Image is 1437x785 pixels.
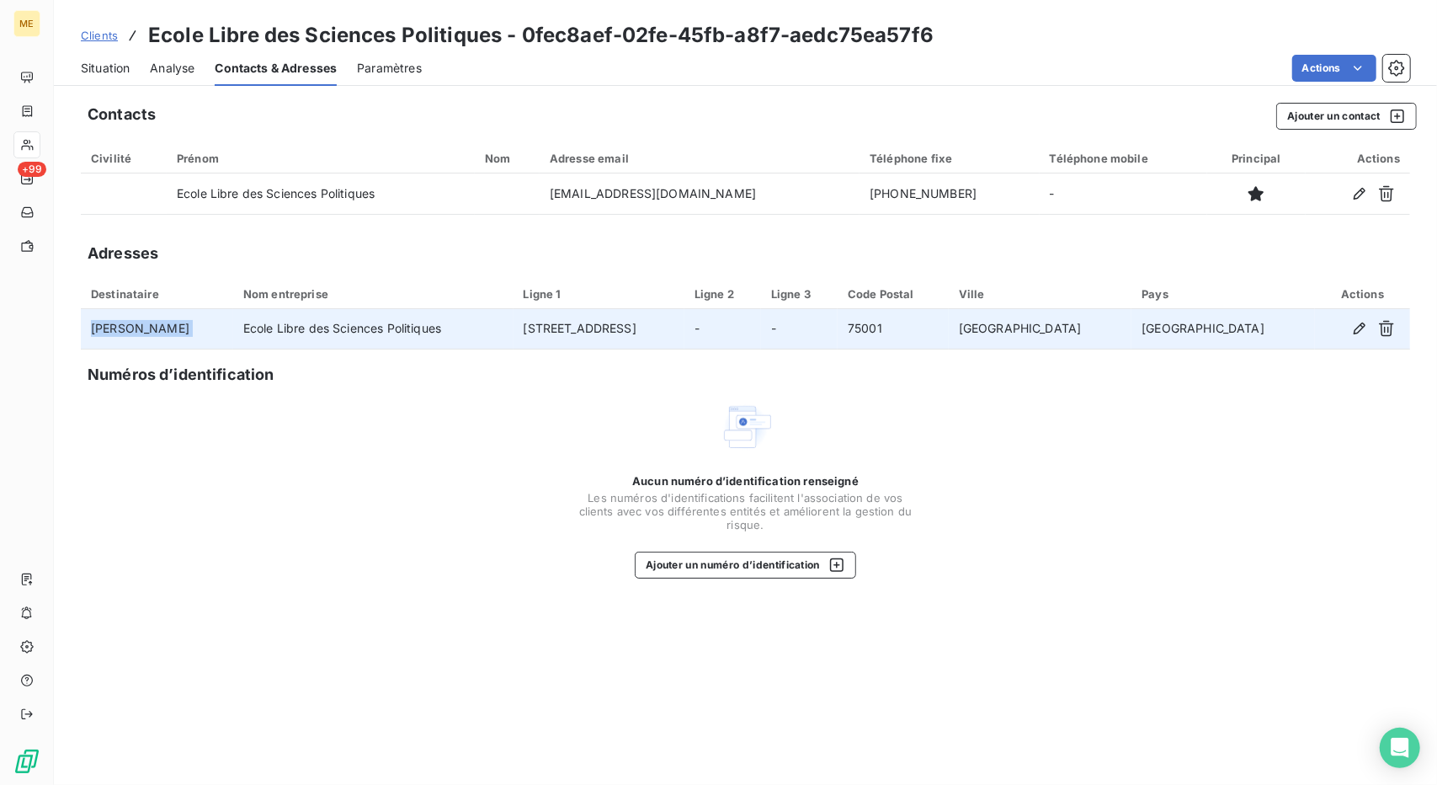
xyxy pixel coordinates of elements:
span: Clients [81,29,118,42]
span: Situation [81,60,130,77]
td: Ecole Libre des Sciences Politiques [233,309,514,350]
img: Empty state [719,400,773,454]
span: +99 [18,162,46,177]
div: Ligne 1 [524,287,674,301]
td: [GEOGRAPHIC_DATA] [949,309,1132,350]
img: Logo LeanPay [13,748,40,775]
td: - [761,309,838,350]
div: Actions [1316,152,1400,165]
div: Ligne 3 [771,287,828,301]
div: Civilité [91,152,157,165]
td: [PHONE_NUMBER] [860,174,1039,214]
button: Ajouter un numéro d’identification [635,552,856,579]
span: Aucun numéro d’identification renseigné [632,474,859,488]
div: Destinataire [91,287,223,301]
span: Analyse [150,60,194,77]
div: Pays [1142,287,1305,301]
td: - [684,309,761,350]
td: 75001 [838,309,949,350]
div: Nom entreprise [243,287,503,301]
h5: Numéros d’identification [88,363,274,387]
span: Paramètres [357,60,422,77]
button: Ajouter un contact [1276,103,1417,130]
div: Principal [1217,152,1295,165]
div: ME [13,10,40,37]
td: Ecole Libre des Sciences Politiques [167,174,475,214]
a: Clients [81,27,118,44]
h3: Ecole Libre des Sciences Politiques - 0fec8aef-02fe-45fb-a8f7-aedc75ea57f6 [148,20,934,51]
div: Prénom [177,152,465,165]
button: Actions [1292,55,1376,82]
td: - [1040,174,1208,214]
div: Actions [1325,287,1400,301]
span: Les numéros d'identifications facilitent l'association de vos clients avec vos différentes entité... [577,491,914,531]
div: Adresse email [550,152,849,165]
div: Ligne 2 [695,287,751,301]
div: Nom [485,152,530,165]
td: [STREET_ADDRESS] [514,309,684,350]
div: Open Intercom Messenger [1380,728,1420,768]
div: Ville [959,287,1122,301]
td: [GEOGRAPHIC_DATA] [1131,309,1315,350]
div: Code Postal [848,287,939,301]
h5: Contacts [88,103,156,126]
div: Téléphone mobile [1050,152,1198,165]
span: Contacts & Adresses [215,60,337,77]
td: [EMAIL_ADDRESS][DOMAIN_NAME] [540,174,860,214]
td: [PERSON_NAME] [81,309,233,350]
h5: Adresses [88,242,158,265]
div: Téléphone fixe [870,152,1029,165]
